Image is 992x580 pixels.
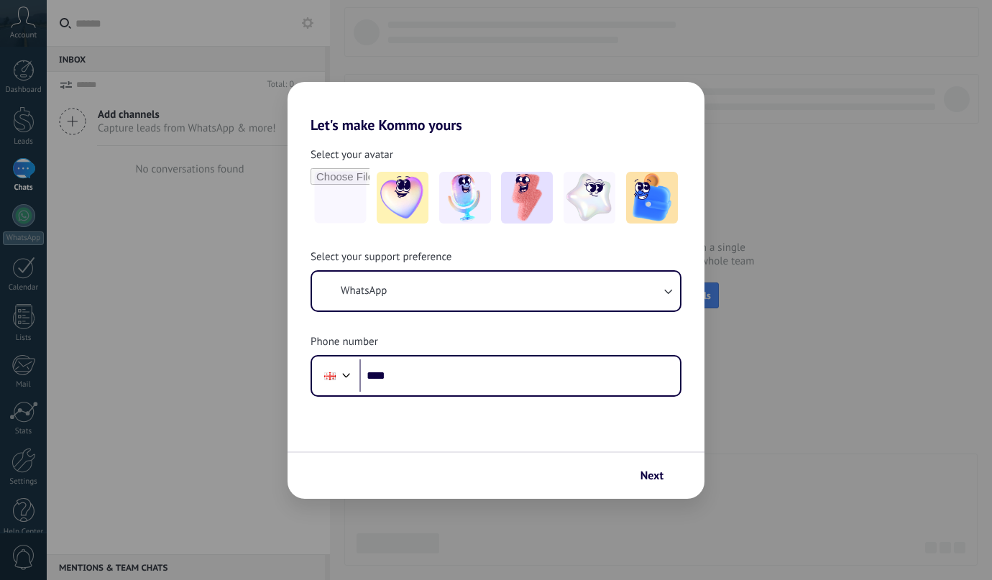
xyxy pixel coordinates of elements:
[439,172,491,224] img: -2.jpeg
[311,250,451,264] span: Select your support preference
[312,272,680,310] button: WhatsApp
[634,464,683,488] button: Next
[311,148,393,162] span: Select your avatar
[501,172,553,224] img: -3.jpeg
[564,172,615,224] img: -4.jpeg
[640,471,663,481] span: Next
[311,335,378,349] span: Phone number
[377,172,428,224] img: -1.jpeg
[341,284,387,298] span: WhatsApp
[316,361,344,391] div: Georgia: + 995
[288,82,704,134] h2: Let's make Kommo yours
[626,172,678,224] img: -5.jpeg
